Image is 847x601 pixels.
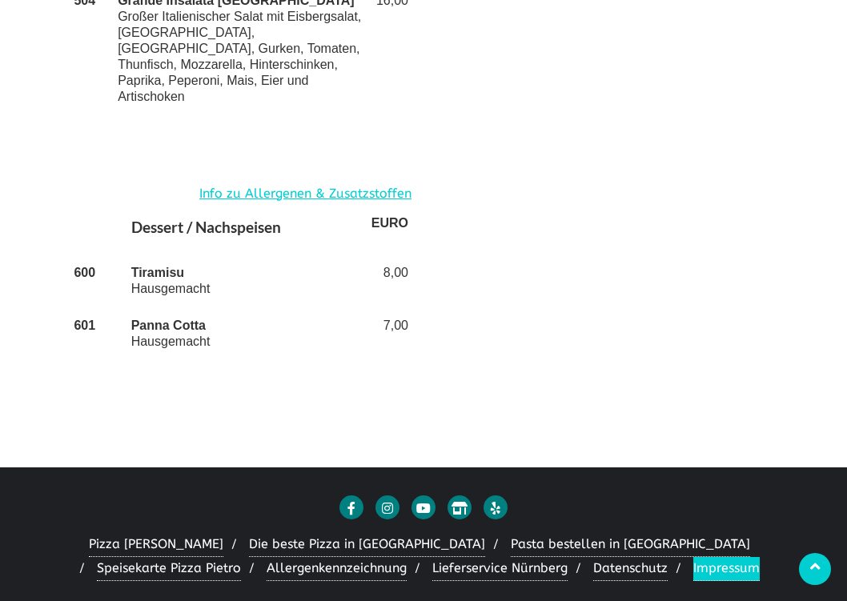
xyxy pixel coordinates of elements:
[74,266,95,279] strong: 600
[693,557,760,581] a: Impressum
[131,319,206,332] strong: Panna Cotta
[74,319,95,332] strong: 601
[350,254,411,307] td: 8,00
[593,557,668,581] a: Datenschutz
[97,557,241,581] a: Speisekarte Pizza Pietro
[432,557,568,581] a: Lieferservice Nürnberg
[131,215,347,244] h4: Dessert / Nachspeisen
[249,533,485,557] a: Die beste Pizza in [GEOGRAPHIC_DATA]
[267,557,407,581] a: Allergenkennzeichnung
[89,533,223,557] a: Pizza [PERSON_NAME]
[131,266,184,279] strong: Tiramisu
[128,307,350,360] td: Hausgemacht
[371,216,408,230] strong: EURO
[128,254,350,307] td: Hausgemacht
[350,307,411,360] td: 7,00
[511,533,750,557] a: Pasta bestellen in [GEOGRAPHIC_DATA]
[199,182,411,206] a: Info zu Allergenen & Zusatzstoffen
